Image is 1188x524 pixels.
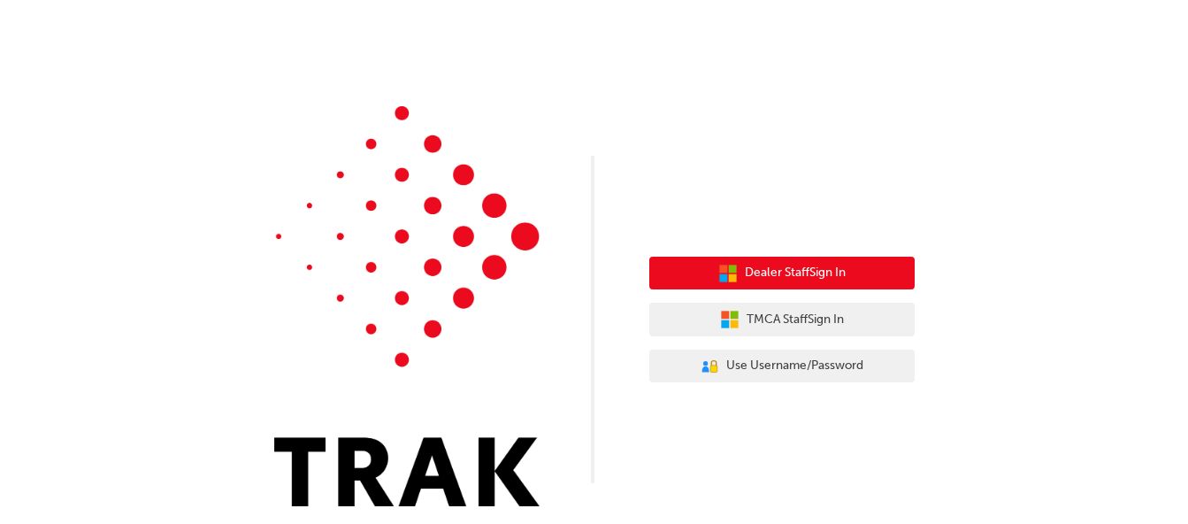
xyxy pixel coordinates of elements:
[649,350,915,383] button: Use Username/Password
[747,310,844,330] span: TMCA Staff Sign In
[745,263,846,283] span: Dealer Staff Sign In
[649,257,915,290] button: Dealer StaffSign In
[726,356,863,376] span: Use Username/Password
[649,303,915,336] button: TMCA StaffSign In
[274,106,540,506] img: Trak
